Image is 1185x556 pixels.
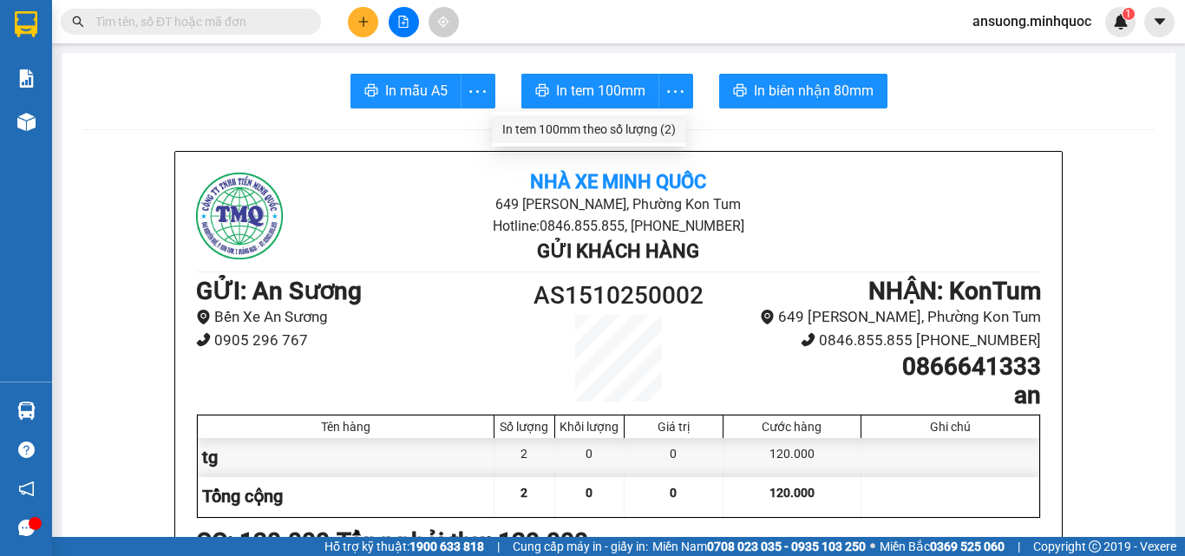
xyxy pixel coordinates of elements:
[556,80,645,101] span: In tem 100mm
[520,486,527,500] span: 2
[462,81,494,102] span: more
[198,438,494,477] div: tg
[658,74,693,108] button: more
[196,310,211,324] span: environment
[17,69,36,88] img: solution-icon
[724,381,1041,410] h1: an
[502,120,676,139] div: In tem 100mm theo số lượng (2)
[530,171,706,193] b: Nhà xe Minh Quốc
[22,126,187,154] b: GỬI : An Sương
[385,80,448,101] span: In mẫu A5
[409,540,484,553] strong: 1900 633 818
[162,43,725,64] li: 649 [PERSON_NAME], Phường Kon Tum
[760,310,775,324] span: environment
[801,332,815,347] span: phone
[724,305,1041,329] li: 649 [PERSON_NAME], Phường Kon Tum
[461,74,495,108] button: more
[1018,537,1020,556] span: |
[337,193,900,215] li: 649 [PERSON_NAME], Phường Kon Tum
[728,420,856,434] div: Cước hàng
[625,438,723,477] div: 0
[866,420,1035,434] div: Ghi chú
[733,83,747,100] span: printer
[959,10,1105,32] span: ansuong.minhquoc
[348,7,378,37] button: plus
[723,438,861,477] div: 120.000
[754,80,874,101] span: In biên nhận 80mm
[659,81,692,102] span: more
[560,420,619,434] div: Khối lượng
[196,527,330,556] b: CC : 120.000
[196,277,362,305] b: GỬI : An Sương
[337,527,588,556] b: Tổng phải thu: 120.000
[202,486,283,507] span: Tổng cộng
[930,540,1005,553] strong: 0369 525 060
[513,277,724,315] h1: AS1510250002
[196,329,513,352] li: 0905 296 767
[357,16,370,28] span: plus
[18,520,35,536] span: message
[870,543,875,550] span: ⚪️
[18,442,35,458] span: question-circle
[652,537,866,556] span: Miền Nam
[324,537,484,556] span: Hỗ trợ kỹ thuật:
[724,352,1041,382] h1: 0866641333
[22,22,108,108] img: logo.jpg
[555,438,625,477] div: 0
[629,420,718,434] div: Giá trị
[1144,7,1175,37] button: caret-down
[868,277,1041,305] b: NHẬN : KonTum
[196,332,211,347] span: phone
[437,16,449,28] span: aim
[95,12,300,31] input: Tìm tên, số ĐT hoặc mã đơn
[364,83,378,100] span: printer
[17,402,36,420] img: warehouse-icon
[162,64,725,86] li: Hotline: 0846.855.855, [PHONE_NUMBER]
[535,83,549,100] span: printer
[389,7,419,37] button: file-add
[521,74,659,108] button: printerIn tem 100mm
[1089,540,1101,553] span: copyright
[1152,14,1168,29] span: caret-down
[719,74,887,108] button: printerIn biên nhận 80mm
[1113,14,1129,29] img: icon-new-feature
[196,305,513,329] li: Bến Xe An Sương
[72,16,84,28] span: search
[1123,8,1135,20] sup: 1
[196,173,283,259] img: logo.jpg
[537,240,699,262] b: Gửi khách hàng
[707,540,866,553] strong: 0708 023 035 - 0935 103 250
[513,537,648,556] span: Cung cấp máy in - giấy in:
[15,11,37,37] img: logo-vxr
[397,16,409,28] span: file-add
[670,486,677,500] span: 0
[337,215,900,237] li: Hotline: 0846.855.855, [PHONE_NUMBER]
[499,420,550,434] div: Số lượng
[586,486,592,500] span: 0
[880,537,1005,556] span: Miền Bắc
[497,537,500,556] span: |
[429,7,459,37] button: aim
[1125,8,1131,20] span: 1
[18,481,35,497] span: notification
[17,113,36,131] img: warehouse-icon
[202,420,489,434] div: Tên hàng
[724,329,1041,352] li: 0846.855.855 [PHONE_NUMBER]
[494,438,555,477] div: 2
[769,486,815,500] span: 120.000
[350,74,462,108] button: printerIn mẫu A5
